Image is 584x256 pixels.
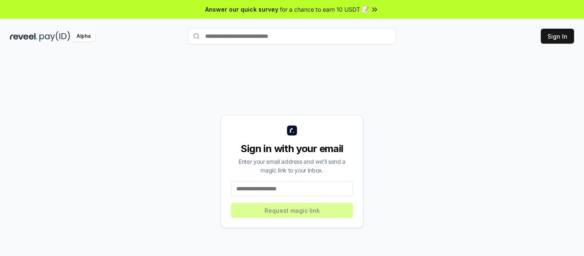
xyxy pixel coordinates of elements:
span: Answer our quick survey [205,5,278,14]
button: Sign In [541,29,574,44]
span: for a chance to earn 10 USDT 📝 [280,5,369,14]
div: Sign in with your email [231,142,353,155]
div: Enter your email address and we’ll send a magic link to your inbox. [231,157,353,175]
img: reveel_dark [10,31,38,42]
img: pay_id [39,31,70,42]
img: logo_small [287,126,297,135]
div: Alpha [72,31,95,42]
